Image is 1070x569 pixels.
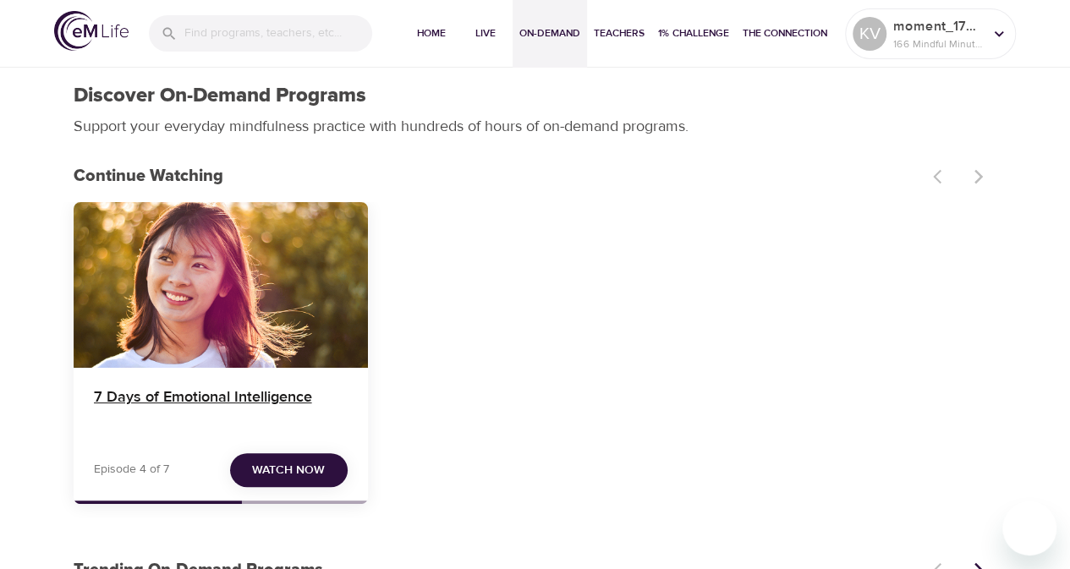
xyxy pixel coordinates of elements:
input: Find programs, teachers, etc... [184,15,372,52]
span: Watch Now [252,460,325,481]
div: KV [853,17,886,51]
span: Home [411,25,452,42]
iframe: Button to launch messaging window [1002,501,1056,555]
h1: Discover On-Demand Programs [74,84,366,108]
p: 166 Mindful Minutes [893,36,983,52]
span: 1% Challenge [658,25,729,42]
button: 7 Days of Emotional Intelligence [74,202,368,368]
span: The Connection [743,25,827,42]
button: Watch Now [230,453,348,488]
p: Episode 4 of 7 [94,461,169,479]
h3: Continue Watching [74,167,923,186]
span: Live [465,25,506,42]
p: moment_1755283842 [893,16,983,36]
p: Support your everyday mindfulness practice with hundreds of hours of on-demand programs. [74,115,708,138]
h4: 7 Days of Emotional Intelligence [94,388,348,429]
span: Teachers [594,25,645,42]
span: On-Demand [519,25,580,42]
img: logo [54,11,129,51]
